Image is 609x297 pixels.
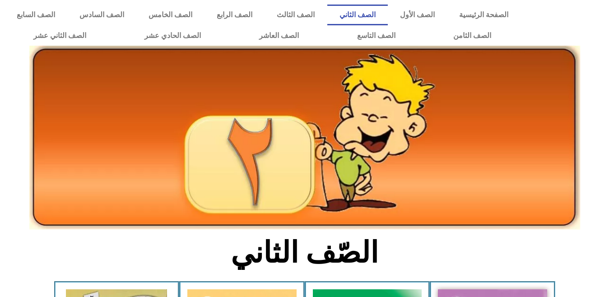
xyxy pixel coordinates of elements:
[155,235,454,270] h2: الصّف الثاني
[230,25,328,46] a: الصف العاشر
[388,5,447,25] a: الصف الأول
[136,5,205,25] a: الصف الخامس
[5,25,116,46] a: الصف الثاني عشر
[67,5,136,25] a: الصف السادس
[447,5,521,25] a: الصفحة الرئيسية
[424,25,521,46] a: الصف الثامن
[265,5,327,25] a: الصف الثالث
[5,5,67,25] a: الصف السابع
[116,25,230,46] a: الصف الحادي عشر
[205,5,265,25] a: الصف الرابع
[328,25,424,46] a: الصف التاسع
[327,5,388,25] a: الصف الثاني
